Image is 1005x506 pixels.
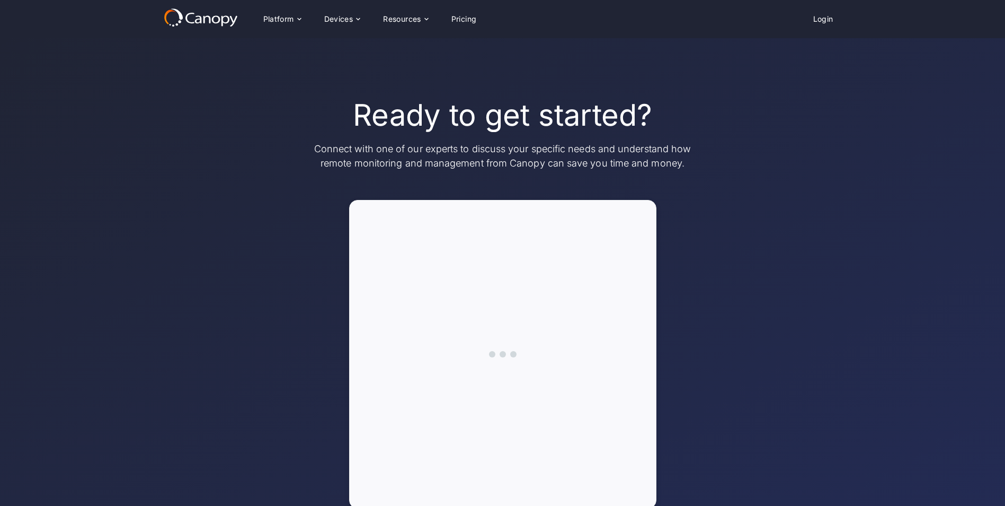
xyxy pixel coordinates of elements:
[443,9,485,29] a: Pricing
[383,15,421,23] div: Resources
[312,142,693,170] p: Connect with one of our experts to discuss your specific needs and understand how remote monitori...
[805,9,842,29] a: Login
[353,98,652,133] h1: Ready to get started?
[263,15,294,23] div: Platform
[324,15,353,23] div: Devices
